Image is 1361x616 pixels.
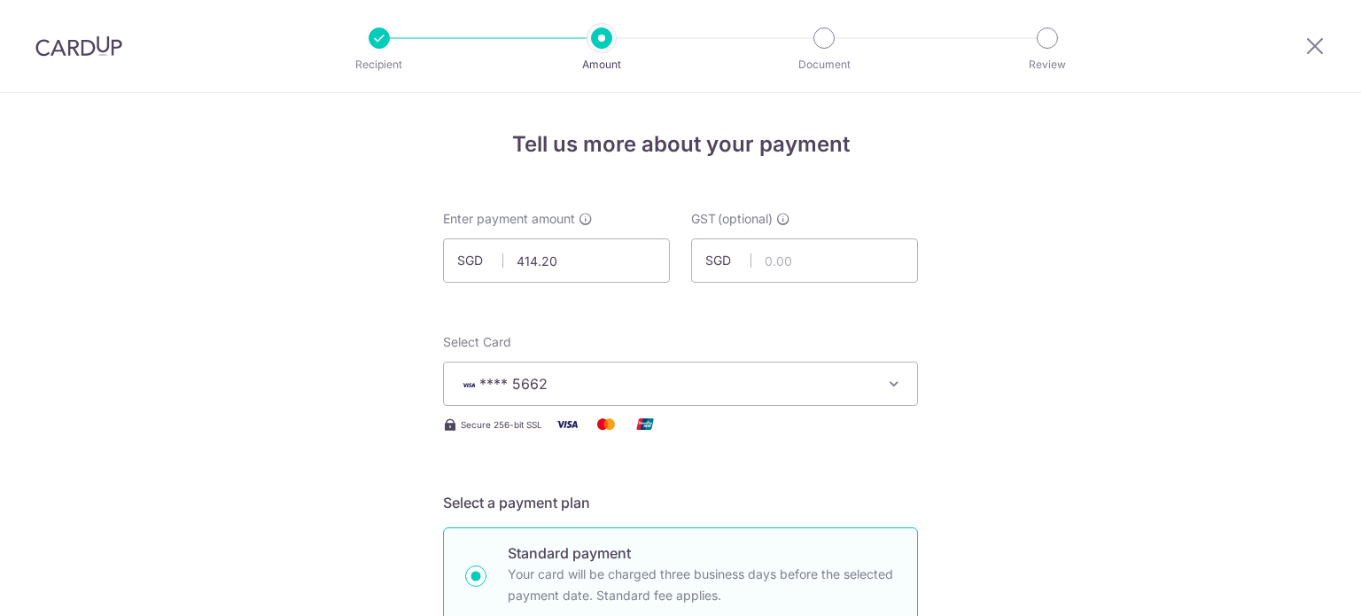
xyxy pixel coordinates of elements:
span: (optional) [718,210,773,228]
span: Secure 256-bit SSL [461,417,542,432]
span: SGD [457,252,503,269]
img: VISA [458,378,479,391]
iframe: Opens a widget where you can find more information [1248,563,1343,607]
span: SGD [705,252,751,269]
input: 0.00 [443,238,670,283]
p: Review [982,56,1113,74]
span: Enter payment amount [443,210,575,228]
p: Amount [536,56,667,74]
p: Your card will be charged three business days before the selected payment date. Standard fee appl... [508,564,896,606]
p: Document [758,56,890,74]
p: Standard payment [508,542,896,564]
span: GST [691,210,716,228]
img: CardUp [35,35,122,57]
p: Recipient [314,56,445,74]
h5: Select a payment plan [443,492,918,513]
span: translation missing: en.payables.payment_networks.credit_card.summary.labels.select_card [443,334,511,349]
input: 0.00 [691,238,918,283]
img: Union Pay [627,413,663,435]
img: Visa [549,413,585,435]
img: Mastercard [588,413,624,435]
h4: Tell us more about your payment [443,129,918,160]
